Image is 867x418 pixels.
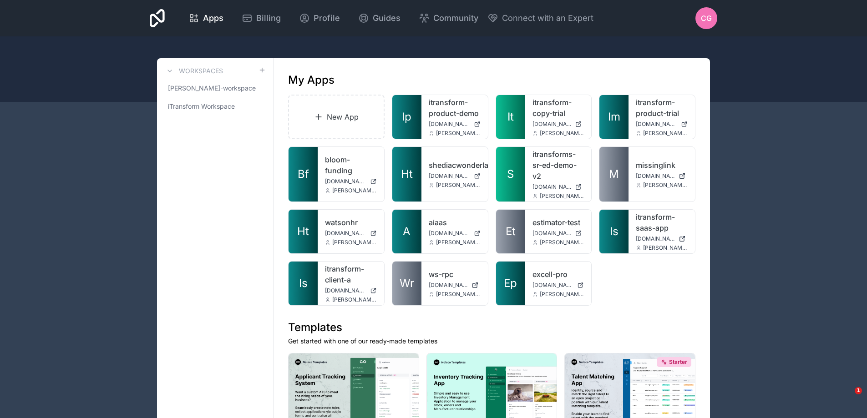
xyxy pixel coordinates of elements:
h1: Templates [288,320,695,335]
span: Wr [400,276,414,291]
span: [PERSON_NAME][EMAIL_ADDRESS][PERSON_NAME][DOMAIN_NAME] [540,130,584,137]
span: 1 [855,387,862,394]
span: Et [506,224,516,239]
span: Bf [298,167,309,181]
a: Profile [292,8,347,28]
a: Billing [234,8,288,28]
a: [PERSON_NAME]-workspace [164,80,266,96]
a: [DOMAIN_NAME] [325,178,377,185]
span: [DOMAIN_NAME] [636,172,675,180]
a: New App [288,95,385,139]
span: Ht [297,224,309,239]
a: [DOMAIN_NAME] [532,230,584,237]
span: [PERSON_NAME][EMAIL_ADDRESS][PERSON_NAME][DOMAIN_NAME] [436,130,481,137]
span: [DOMAIN_NAME] [429,121,470,128]
span: [PERSON_NAME][EMAIL_ADDRESS][PERSON_NAME][DOMAIN_NAME] [643,181,688,189]
span: Profile [314,12,340,25]
span: [PERSON_NAME][EMAIL_ADDRESS][PERSON_NAME][DOMAIN_NAME] [332,239,377,246]
a: bloom-funding [325,154,377,176]
a: iTransform Workspace [164,98,266,115]
a: Apps [181,8,231,28]
span: [DOMAIN_NAME] [532,121,572,128]
span: [PERSON_NAME][EMAIL_ADDRESS][PERSON_NAME][DOMAIN_NAME] [540,192,584,200]
a: Community [411,8,486,28]
h3: Workspaces [179,66,223,76]
a: Wr [392,262,421,305]
span: [DOMAIN_NAME] [325,287,366,294]
span: M [609,167,619,181]
span: CG [701,13,712,24]
a: [DOMAIN_NAME] [325,230,377,237]
a: excell-pro [532,269,584,280]
a: M [599,147,629,201]
a: [DOMAIN_NAME] [429,172,481,180]
span: [PERSON_NAME][EMAIL_ADDRESS][PERSON_NAME][DOMAIN_NAME] [332,187,377,194]
span: S [507,167,514,181]
span: [DOMAIN_NAME] [429,172,470,180]
a: watsonhr [325,217,377,228]
a: [DOMAIN_NAME] [532,121,584,128]
span: [DOMAIN_NAME] [532,282,574,289]
a: itransforms-sr-ed-demo-v2 [532,149,584,181]
span: [DOMAIN_NAME] [429,282,468,289]
span: Guides [373,12,401,25]
a: Guides [351,8,408,28]
span: Ht [401,167,413,181]
a: Ep [496,262,525,305]
span: [DOMAIN_NAME] [429,230,470,237]
span: [PERSON_NAME][EMAIL_ADDRESS][PERSON_NAME][DOMAIN_NAME] [643,130,688,137]
span: Billing [256,12,281,25]
a: A [392,210,421,253]
span: [DOMAIN_NAME] [325,178,366,185]
a: missinglink [636,160,688,171]
a: itransform-product-demo [429,97,481,119]
span: Connect with an Expert [502,12,593,25]
span: Im [608,110,620,124]
span: [DOMAIN_NAME] [532,183,572,191]
span: [PERSON_NAME][EMAIL_ADDRESS][PERSON_NAME][DOMAIN_NAME] [436,239,481,246]
a: itransform-copy-trial [532,97,584,119]
a: Ht [392,147,421,201]
span: [PERSON_NAME][EMAIL_ADDRESS][PERSON_NAME][DOMAIN_NAME] [540,239,584,246]
a: [DOMAIN_NAME] [636,121,688,128]
a: [DOMAIN_NAME] [429,121,481,128]
span: Starter [669,358,687,366]
a: [DOMAIN_NAME] [532,282,584,289]
span: [DOMAIN_NAME] [325,230,366,237]
a: estimator-test [532,217,584,228]
a: Ht [289,210,318,253]
span: [DOMAIN_NAME] [636,235,675,242]
a: itransform-product-trial [636,97,688,119]
a: itransform-client-a [325,263,377,285]
span: It [507,110,514,124]
a: S [496,147,525,201]
span: Is [299,276,308,291]
span: [DOMAIN_NAME] [636,121,677,128]
span: [DOMAIN_NAME] [532,230,572,237]
a: [DOMAIN_NAME] [325,287,377,294]
span: [PERSON_NAME][EMAIL_ADDRESS][PERSON_NAME][DOMAIN_NAME] [436,291,481,298]
a: [DOMAIN_NAME] [636,172,688,180]
a: Bf [289,147,318,201]
button: Connect with an Expert [487,12,593,25]
span: Ip [402,110,411,124]
span: Apps [203,12,223,25]
span: [PERSON_NAME]-workspace [168,84,256,93]
a: shediacwonderland [429,160,481,171]
a: ws-rpc [429,269,481,280]
a: Is [289,262,318,305]
a: It [496,95,525,139]
a: [DOMAIN_NAME] [532,183,584,191]
a: itransform-saas-app [636,212,688,233]
a: [DOMAIN_NAME] [429,230,481,237]
a: Workspaces [164,65,223,76]
span: [PERSON_NAME][EMAIL_ADDRESS][PERSON_NAME][DOMAIN_NAME] [540,291,584,298]
a: Is [599,210,629,253]
span: Ep [504,276,517,291]
span: [PERSON_NAME][EMAIL_ADDRESS][PERSON_NAME][DOMAIN_NAME] [643,244,688,252]
p: Get started with one of our ready-made templates [288,337,695,346]
span: iTransform Workspace [168,102,235,111]
a: [DOMAIN_NAME] [636,235,688,242]
span: [PERSON_NAME][EMAIL_ADDRESS][PERSON_NAME][DOMAIN_NAME] [436,181,481,189]
span: [PERSON_NAME][EMAIL_ADDRESS][PERSON_NAME][DOMAIN_NAME] [332,296,377,303]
